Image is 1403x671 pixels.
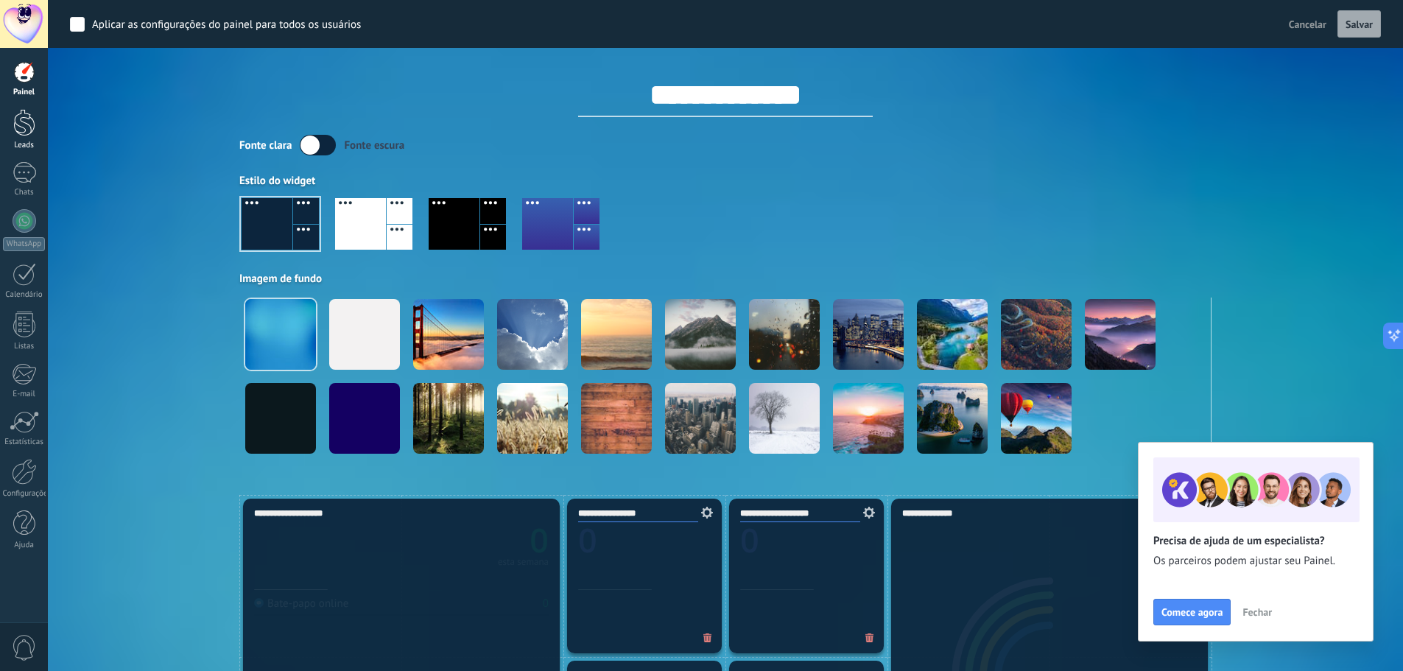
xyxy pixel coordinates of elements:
[92,18,361,32] div: Aplicar as configurações do painel para todos os usuários
[239,174,1212,188] div: Estilo do widget
[1242,607,1272,617] span: Fechar
[239,272,1212,286] div: Imagem de fundo
[1153,534,1358,548] h2: Precisa de ajuda de um especialista?
[344,138,404,152] div: Fonte escura
[1153,554,1358,569] span: Os parceiros podem ajustar seu Painel.
[3,141,46,150] div: Leads
[1161,607,1223,617] span: Comece agora
[1337,10,1381,38] button: Salvar
[3,237,45,251] div: WhatsApp
[1283,13,1332,35] button: Cancelar
[3,438,46,447] div: Estatísticas
[3,489,46,499] div: Configurações
[3,390,46,399] div: E-mail
[3,88,46,97] div: Painel
[239,138,292,152] div: Fonte clara
[1289,18,1326,31] span: Cancelar
[3,290,46,300] div: Calendário
[1236,601,1279,623] button: Fechar
[1153,599,1231,625] button: Comece agora
[3,342,46,351] div: Listas
[1346,19,1373,29] span: Salvar
[3,188,46,197] div: Chats
[3,541,46,550] div: Ajuda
